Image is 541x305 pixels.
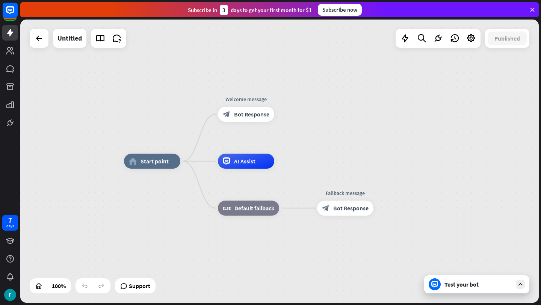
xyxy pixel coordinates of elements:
[188,5,312,15] div: Subscribe in days to get your first month for $1
[444,281,512,288] div: Test your bot
[141,157,169,165] span: Start point
[322,204,329,212] i: block_bot_response
[129,157,137,165] i: home_2
[223,204,231,212] i: block_fallback
[220,5,228,15] div: 3
[333,204,369,212] span: Bot Response
[318,4,362,16] div: Subscribe now
[2,215,18,231] a: 7 days
[488,32,527,45] button: Published
[6,223,14,229] div: days
[212,95,280,103] div: Welcome message
[8,217,12,223] div: 7
[311,189,379,197] div: Fallback message
[223,110,230,118] i: block_bot_response
[234,110,269,118] span: Bot Response
[234,204,274,212] span: Default fallback
[50,280,68,292] div: 100%
[57,29,82,48] div: Untitled
[129,280,150,292] span: Support
[6,3,29,26] button: Open LiveChat chat widget
[234,157,255,165] span: AI Assist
